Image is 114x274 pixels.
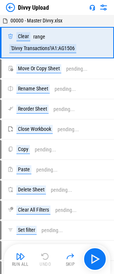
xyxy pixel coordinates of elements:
[99,3,108,12] img: Settings menu
[89,4,95,10] img: Support
[16,32,30,41] div: Clear
[33,34,45,40] div: range
[58,127,79,132] div: pending...
[53,107,75,112] div: pending...
[18,4,49,11] div: Divvy Upload
[10,18,62,24] span: 00000 - Master Divvy.xlsx
[16,206,50,215] div: Clear All Filters
[16,185,46,194] div: Delete Sheet
[16,125,53,134] div: Close Workbook
[16,145,30,154] div: Copy
[16,226,37,235] div: Set filter
[6,3,15,12] img: Back
[51,187,72,193] div: pending...
[41,228,63,233] div: pending...
[16,84,50,93] div: Rename Sheet
[9,44,76,53] div: 'Divvy Transactions'!A1:AG1506
[12,262,29,267] div: Run All
[35,147,56,153] div: pending...
[16,252,25,261] img: Run All
[66,252,75,261] img: Skip
[55,207,77,213] div: pending...
[58,250,82,268] button: Skip
[16,64,61,73] div: Move Or Copy Sheet
[55,86,76,92] div: pending...
[66,66,87,72] div: pending...
[89,253,101,265] img: Main button
[16,105,49,114] div: Reorder Sheet
[9,250,33,268] button: Run All
[16,165,31,174] div: Paste
[66,262,75,267] div: Skip
[36,167,58,173] div: pending...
